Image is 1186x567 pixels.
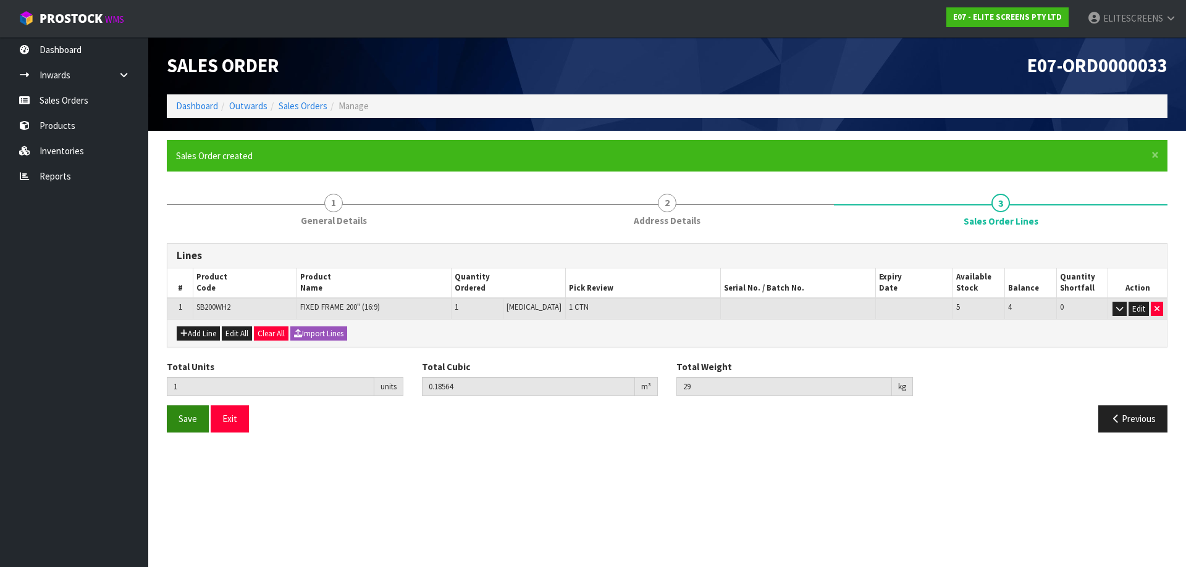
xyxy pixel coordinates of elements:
span: × [1151,146,1159,163]
span: ELITESCREENS [1103,12,1163,24]
span: 1 [179,302,182,312]
th: Available Stock [953,268,1005,298]
span: Save [179,413,197,424]
input: Total Cubic [422,377,636,396]
span: 2 [658,194,676,212]
button: Clear All [254,326,288,341]
th: Product Code [193,268,296,298]
a: Dashboard [176,100,218,112]
button: Exit [211,405,249,432]
button: Add Line [177,326,220,341]
label: Total Weight [676,360,732,373]
span: Address Details [634,214,700,227]
span: 0 [1060,302,1064,312]
th: Action [1108,268,1167,298]
span: SB200WH2 [196,302,230,312]
th: Quantity Ordered [452,268,566,298]
button: Save [167,405,209,432]
div: kg [892,377,913,397]
span: 1 CTN [569,302,589,312]
span: 4 [1008,302,1012,312]
div: m³ [635,377,658,397]
span: 5 [956,302,960,312]
span: 3 [991,194,1010,212]
span: Manage [339,100,369,112]
button: Edit All [222,326,252,341]
label: Total Cubic [422,360,470,373]
th: Expiry Date [876,268,953,298]
strong: E07 - ELITE SCREENS PTY LTD [953,12,1062,22]
span: [MEDICAL_DATA] [507,302,561,312]
a: Outwards [229,100,267,112]
th: Pick Review [566,268,721,298]
label: Total Units [167,360,214,373]
span: Sales Order created [176,150,253,162]
th: Quantity Shortfall [1056,268,1108,298]
span: Sales Order Lines [964,215,1038,228]
th: Balance [1005,268,1057,298]
th: Product Name [296,268,452,298]
input: Total Units [167,377,374,396]
input: Total Weight [676,377,892,396]
span: Sales Order [167,54,279,77]
small: WMS [105,14,124,25]
button: Import Lines [290,326,347,341]
a: Sales Orders [279,100,327,112]
th: Serial No. / Batch No. [721,268,876,298]
button: Edit [1129,302,1149,317]
button: Previous [1098,405,1167,432]
span: E07-ORD0000033 [1027,54,1167,77]
div: units [374,377,403,397]
span: FIXED FRAME 200" (16:9) [300,302,380,312]
span: 1 [455,302,458,312]
img: cube-alt.png [19,10,34,26]
span: ProStock [40,10,103,27]
th: # [167,268,193,298]
span: General Details [301,214,367,227]
span: 1 [324,194,343,212]
h3: Lines [177,250,1158,262]
span: Sales Order Lines [167,234,1167,442]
